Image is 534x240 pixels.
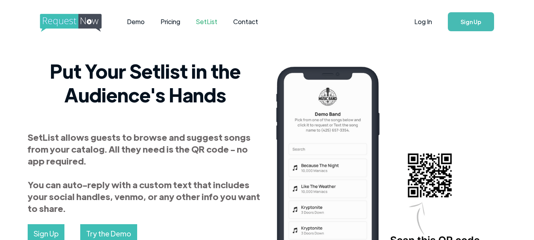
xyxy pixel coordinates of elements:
strong: SetList allows guests to browse and suggest songs from your catalog. All they need is the QR code... [28,131,260,214]
a: Log In [406,8,440,36]
a: Sign Up [448,12,494,31]
a: Demo [119,9,153,34]
img: requestnow logo [40,14,116,32]
a: home [40,14,99,30]
h2: Put Your Setlist in the Audience's Hands [28,59,263,106]
a: Pricing [153,9,188,34]
a: Contact [225,9,266,34]
a: SetList [188,9,225,34]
